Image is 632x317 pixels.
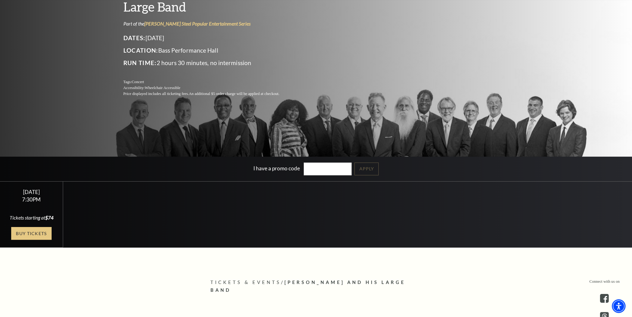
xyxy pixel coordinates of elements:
span: $74 [45,215,53,220]
p: Part of the [123,20,294,27]
p: / [210,279,422,294]
div: Accessibility Menu [612,299,625,313]
p: Accessibility: [123,85,294,91]
div: [DATE] [7,189,56,195]
p: Connect with us on [589,279,620,285]
span: [PERSON_NAME] and his Large Band [210,280,405,293]
a: Buy Tickets [11,227,52,240]
a: Irwin Steel Popular Entertainment Series - open in a new tab [144,21,251,26]
p: Bass Performance Hall [123,45,294,55]
div: Tickets starting at [7,214,56,221]
span: Tickets & Events [210,280,281,285]
p: 2 hours 30 minutes, no intermission [123,58,294,68]
a: facebook - open in a new tab [600,294,609,303]
label: I have a promo code [253,165,300,171]
span: Dates: [123,34,145,41]
span: Concert [131,80,144,84]
p: Tags: [123,79,294,85]
span: Wheelchair Accessible [145,86,180,90]
span: Location: [123,47,158,54]
p: [DATE] [123,33,294,43]
p: Price displayed includes all ticketing fees. [123,91,294,97]
div: 7:30PM [7,197,56,202]
span: Run Time: [123,59,157,66]
span: An additional $5 order charge will be applied at checkout. [189,92,279,96]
